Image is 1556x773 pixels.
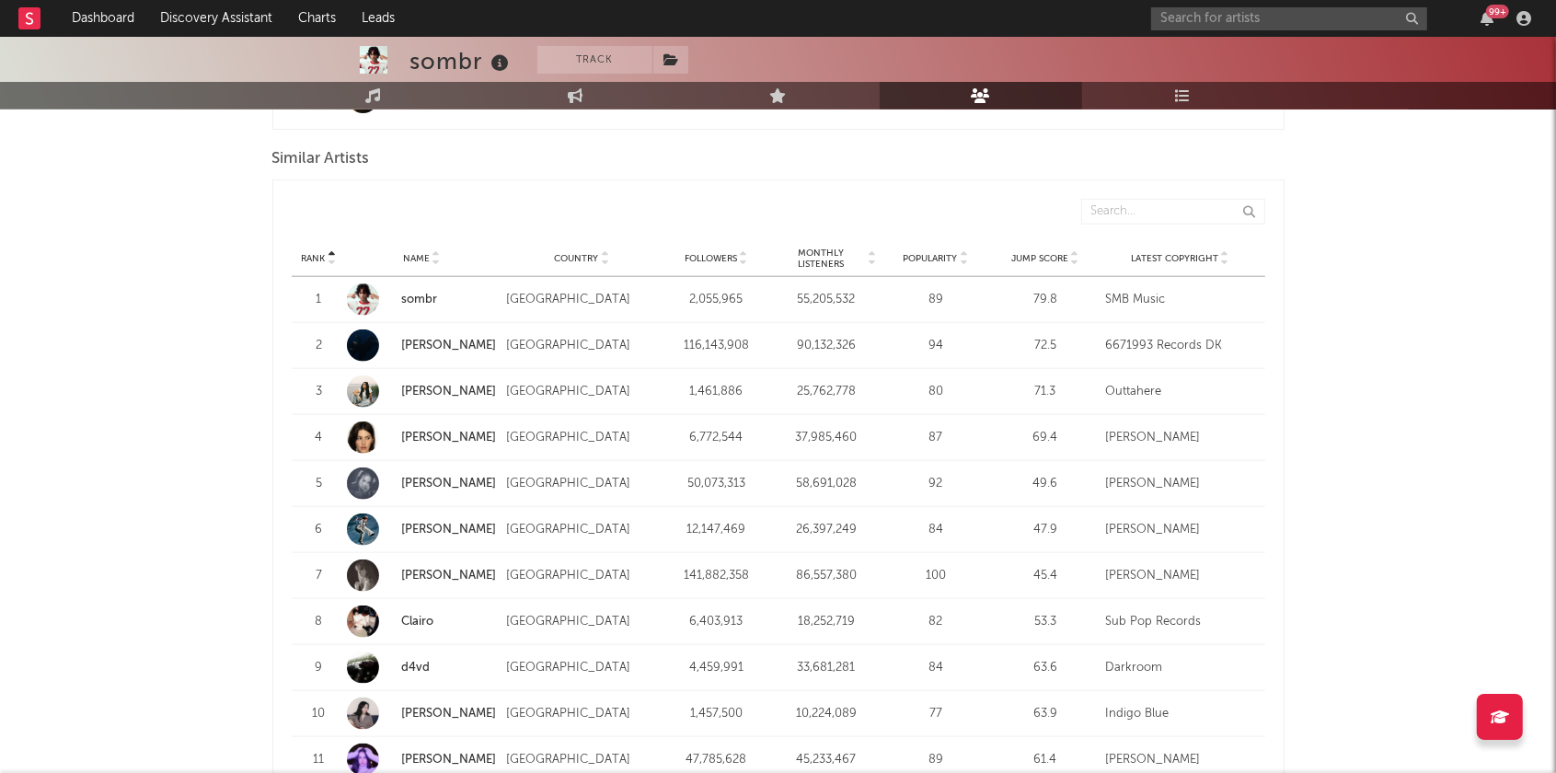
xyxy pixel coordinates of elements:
[666,751,766,769] div: 47,785,628
[666,613,766,631] div: 6,403,913
[301,613,338,631] div: 8
[347,467,498,500] a: [PERSON_NAME]
[666,659,766,677] div: 4,459,991
[506,291,657,309] div: [GEOGRAPHIC_DATA]
[506,705,657,723] div: [GEOGRAPHIC_DATA]
[506,751,657,769] div: [GEOGRAPHIC_DATA]
[776,659,876,677] div: 33,681,281
[506,337,657,355] div: [GEOGRAPHIC_DATA]
[885,337,985,355] div: 94
[776,751,876,769] div: 45,233,467
[402,340,497,352] a: [PERSON_NAME]
[776,429,876,447] div: 37,985,460
[402,432,497,444] a: [PERSON_NAME]
[403,253,430,264] span: Name
[402,570,497,582] a: [PERSON_NAME]
[996,383,1096,401] div: 71.3
[776,521,876,539] div: 26,397,249
[666,337,766,355] div: 116,143,908
[301,429,338,447] div: 4
[885,567,985,585] div: 100
[1105,613,1256,631] div: Sub Pop Records
[402,478,497,490] a: [PERSON_NAME]
[996,567,1096,585] div: 45.4
[996,475,1096,493] div: 49.6
[402,754,497,766] a: [PERSON_NAME]
[666,475,766,493] div: 50,073,313
[301,659,338,677] div: 9
[1105,705,1256,723] div: Indigo Blue
[301,291,338,309] div: 1
[347,329,498,362] a: [PERSON_NAME]
[1105,291,1256,309] div: SMB Music
[996,705,1096,723] div: 63.9
[996,521,1096,539] div: 47.9
[666,291,766,309] div: 2,055,965
[776,705,876,723] div: 10,224,089
[1105,751,1256,769] div: [PERSON_NAME]
[1481,11,1493,26] button: 99+
[402,386,497,398] a: [PERSON_NAME]
[885,475,985,493] div: 92
[1151,7,1427,30] input: Search for artists
[996,429,1096,447] div: 69.4
[506,429,657,447] div: [GEOGRAPHIC_DATA]
[776,475,876,493] div: 58,691,028
[776,337,876,355] div: 90,132,326
[996,751,1096,769] div: 61.4
[1105,383,1256,401] div: Outtahere
[554,253,598,264] span: Country
[885,429,985,447] div: 87
[347,421,498,454] a: [PERSON_NAME]
[301,383,338,401] div: 3
[1105,475,1256,493] div: [PERSON_NAME]
[506,567,657,585] div: [GEOGRAPHIC_DATA]
[1105,567,1256,585] div: [PERSON_NAME]
[776,248,865,270] span: Monthly Listeners
[1105,659,1256,677] div: Darkroom
[776,383,876,401] div: 25,762,778
[506,659,657,677] div: [GEOGRAPHIC_DATA]
[347,513,498,546] a: [PERSON_NAME]
[302,253,326,264] span: Rank
[885,613,985,631] div: 82
[347,283,498,316] a: sombr
[1105,429,1256,447] div: [PERSON_NAME]
[666,521,766,539] div: 12,147,469
[506,521,657,539] div: [GEOGRAPHIC_DATA]
[996,337,1096,355] div: 72.5
[903,253,957,264] span: Popularity
[996,613,1096,631] div: 53.3
[410,46,514,76] div: sombr
[347,652,498,684] a: d4vd
[506,383,657,401] div: [GEOGRAPHIC_DATA]
[996,291,1096,309] div: 79.8
[885,383,985,401] div: 80
[1486,5,1509,18] div: 99 +
[347,375,498,408] a: [PERSON_NAME]
[666,383,766,401] div: 1,461,886
[506,475,657,493] div: [GEOGRAPHIC_DATA]
[537,46,652,74] button: Track
[301,705,338,723] div: 10
[301,567,338,585] div: 7
[1011,253,1068,264] span: Jump Score
[506,613,657,631] div: [GEOGRAPHIC_DATA]
[666,705,766,723] div: 1,457,500
[402,524,497,536] a: [PERSON_NAME]
[666,567,766,585] div: 141,882,358
[1105,337,1256,355] div: 6671993 Records DK
[1131,253,1218,264] span: Latest Copyright
[347,606,498,638] a: Clairo
[776,291,876,309] div: 55,205,532
[1105,521,1256,539] div: [PERSON_NAME]
[402,708,497,720] a: [PERSON_NAME]
[885,291,985,309] div: 89
[666,429,766,447] div: 6,772,544
[301,521,338,539] div: 6
[402,294,438,306] a: sombr
[885,705,985,723] div: 77
[301,475,338,493] div: 5
[301,337,338,355] div: 2
[1081,199,1265,225] input: Search...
